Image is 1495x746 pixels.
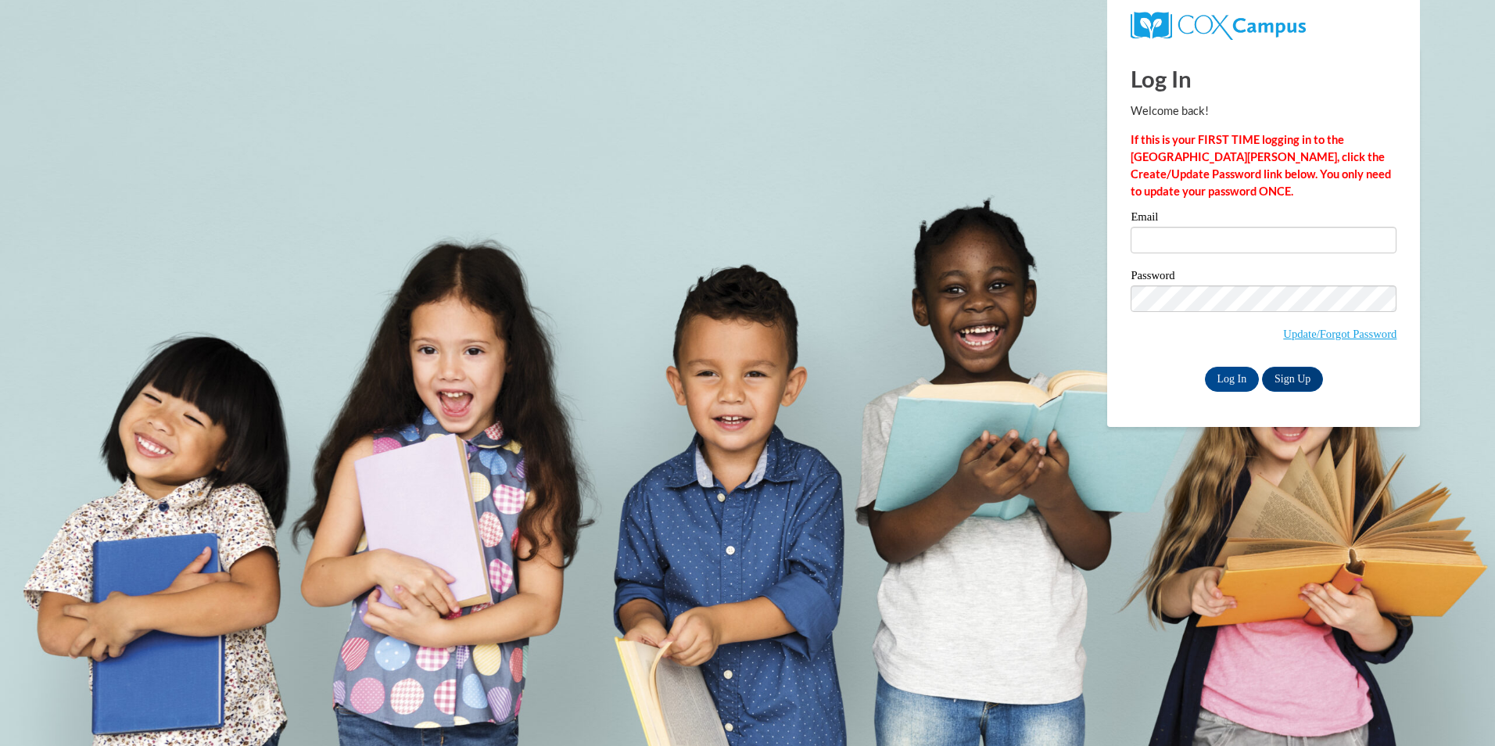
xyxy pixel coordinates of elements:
p: Welcome back! [1131,102,1396,120]
a: COX Campus [1131,18,1305,31]
strong: If this is your FIRST TIME logging in to the [GEOGRAPHIC_DATA][PERSON_NAME], click the Create/Upd... [1131,133,1391,198]
a: Update/Forgot Password [1283,328,1396,340]
input: Log In [1205,367,1260,392]
label: Password [1131,270,1396,285]
a: Sign Up [1262,367,1323,392]
label: Email [1131,211,1396,227]
h1: Log In [1131,63,1396,95]
img: COX Campus [1131,12,1305,40]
